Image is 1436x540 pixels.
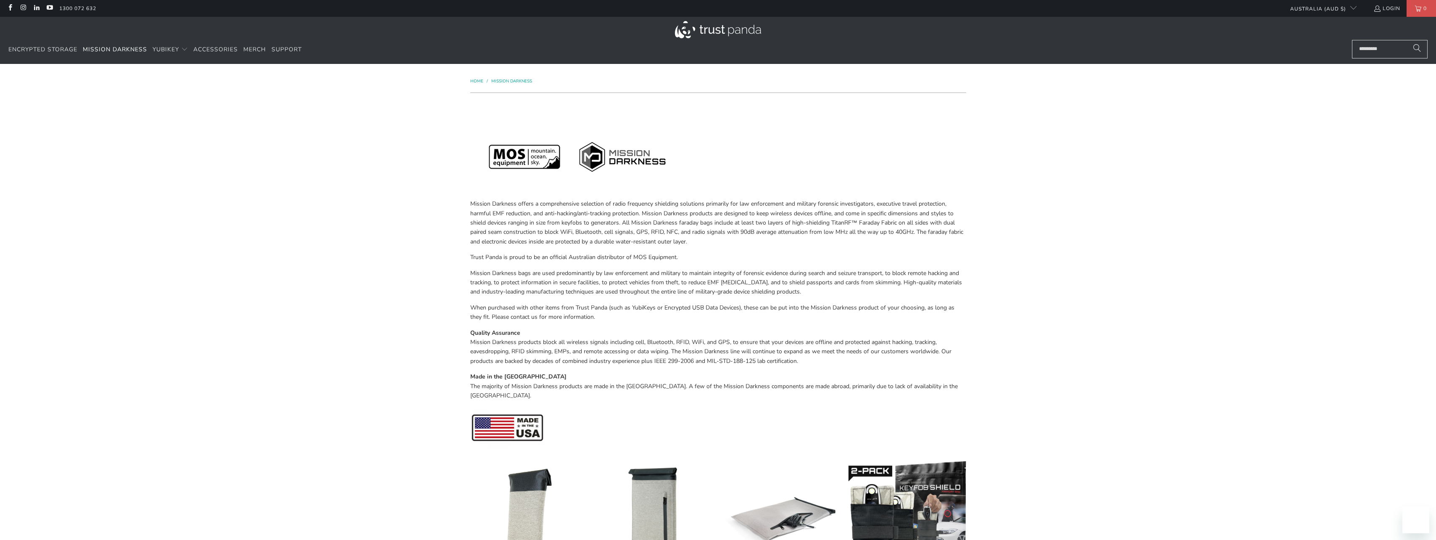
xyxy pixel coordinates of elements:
a: Accessories [193,40,238,60]
a: Merch [243,40,266,60]
button: Search [1407,40,1428,58]
span: radio signals with 90dB average attenuation from low MHz all the way up to 40GHz [692,228,914,236]
span: Support [271,45,302,53]
span: / [487,78,488,84]
nav: Translation missing: en.navigation.header.main_nav [8,40,302,60]
a: Trust Panda Australia on Facebook [6,5,13,12]
a: Login [1373,4,1400,13]
a: Trust Panda Australia on LinkedIn [33,5,40,12]
strong: Quality Assurance [470,329,520,337]
input: Search... [1352,40,1428,58]
span: Mission Darkness [83,45,147,53]
span: Accessories [193,45,238,53]
p: When purchased with other items from Trust Panda (such as YubiKeys or Encrypted USB Data Devices)... [470,303,966,322]
a: Support [271,40,302,60]
span: Home [470,78,483,84]
span: Encrypted Storage [8,45,77,53]
strong: Made in the [GEOGRAPHIC_DATA] [470,373,566,381]
a: Trust Panda Australia on Instagram [19,5,26,12]
span: Merch [243,45,266,53]
summary: YubiKey [153,40,188,60]
p: Trust Panda is proud to be an official Australian distributor of MOS Equipment. [470,253,966,262]
iframe: Button to launch messaging window [1402,506,1429,533]
p: Mission Darkness bags are used predominantly by law enforcement and military to maintain integrit... [470,269,966,297]
img: Trust Panda Australia [675,21,761,38]
span: YubiKey [153,45,179,53]
p: Mission Darkness products block all wireless signals including cell, Bluetooth, RFID, WiFi, and G... [470,328,966,366]
a: Mission Darkness [491,78,532,84]
a: 1300 072 632 [59,4,96,13]
a: Mission Darkness [83,40,147,60]
p: Mission Darkness offers a comprehensive selection of radio frequency shielding solutions primaril... [470,199,966,246]
p: The majority of Mission Darkness products are made in the [GEOGRAPHIC_DATA]. A few of the Mission... [470,372,966,400]
a: Encrypted Storage [8,40,77,60]
a: Home [470,78,485,84]
a: Trust Panda Australia on YouTube [46,5,53,12]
